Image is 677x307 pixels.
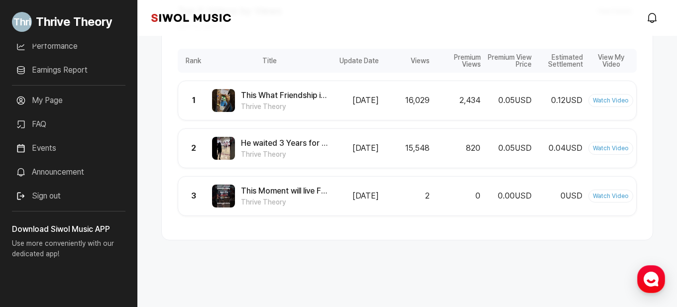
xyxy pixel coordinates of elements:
[178,49,637,224] div: performance
[147,239,172,247] span: Settings
[588,142,633,155] a: Watch Video
[12,8,125,36] a: Go to My Profile
[385,190,430,202] div: 2
[12,162,125,182] a: Announcement
[191,191,196,201] span: 3
[12,114,125,134] a: FAQ
[588,94,633,107] a: Watch Video
[12,36,125,56] a: Performance
[241,185,328,197] span: This Moment will live FOREVER!
[331,49,381,73] div: Update Date
[12,223,125,235] h3: Download Siwol Music APP
[128,224,191,249] a: Settings
[334,95,379,106] div: [DATE]
[3,224,66,249] a: Home
[334,190,379,202] div: [DATE]
[436,190,480,202] div: 0
[436,142,480,154] div: 820
[643,8,663,28] a: modal.notifications
[25,239,43,247] span: Home
[538,95,582,106] div: 0.12 USD
[241,137,328,149] span: He waited 3 Years for That!
[241,149,328,160] span: Thrive Theory
[538,190,582,202] div: 0 USD
[178,49,209,73] div: Rank
[436,95,480,106] div: 2,434
[385,95,430,106] div: 16,029
[586,49,637,73] div: View My Video
[241,102,328,112] span: Thrive Theory
[192,96,196,105] span: 1
[486,190,531,202] div: 0.00 USD
[66,224,128,249] a: Messages
[538,142,582,154] div: 0.04 USD
[83,240,112,248] span: Messages
[241,197,328,207] span: Thrive Theory
[212,185,235,207] img: Video Thumbnail Image
[36,13,112,31] span: Thrive Theory
[12,60,125,80] a: Earnings Report
[12,91,125,110] a: My Page
[241,90,328,102] span: This What Friendship is all about!
[12,235,125,267] p: Use more conveniently with our dedicated app!
[484,49,535,73] div: Premium View Price
[486,142,531,154] div: 0.05 USD
[433,49,483,73] div: Premium Views
[535,49,585,73] div: Estimated Settlement
[12,138,125,158] a: Events
[486,95,531,106] div: 0.05 USD
[334,142,379,154] div: [DATE]
[12,186,65,206] button: Sign out
[209,49,331,73] div: Title
[191,143,196,153] span: 2
[212,89,235,112] img: Video Thumbnail Image
[382,49,433,73] div: Views
[212,137,235,160] img: Video Thumbnail Image
[385,142,430,154] div: 15,548
[588,190,633,203] a: Watch Video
